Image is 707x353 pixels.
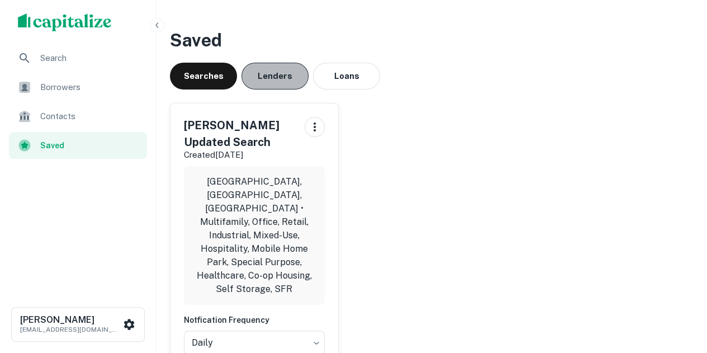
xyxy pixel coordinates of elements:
[40,51,140,65] span: Search
[40,110,140,123] span: Contacts
[170,63,237,90] button: Searches
[241,63,309,90] button: Lenders
[9,45,147,72] a: Search
[11,307,145,342] button: [PERSON_NAME][EMAIL_ADDRESS][DOMAIN_NAME]
[651,263,707,317] iframe: Chat Widget
[184,117,296,150] h5: [PERSON_NAME] Updated Search
[313,63,380,90] button: Loans
[20,316,121,324] h6: [PERSON_NAME]
[18,13,112,31] img: capitalize-logo.png
[184,314,325,326] h6: Notfication Frequency
[9,74,147,101] a: Borrowers
[170,27,694,54] h3: Saved
[184,148,296,162] p: Created [DATE]
[9,132,147,159] a: Saved
[40,139,140,152] span: Saved
[40,81,140,94] span: Borrowers
[193,175,316,296] p: [GEOGRAPHIC_DATA], [GEOGRAPHIC_DATA], [GEOGRAPHIC_DATA] • Multifamily, Office, Retail, Industrial...
[20,324,121,335] p: [EMAIL_ADDRESS][DOMAIN_NAME]
[9,103,147,130] a: Contacts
